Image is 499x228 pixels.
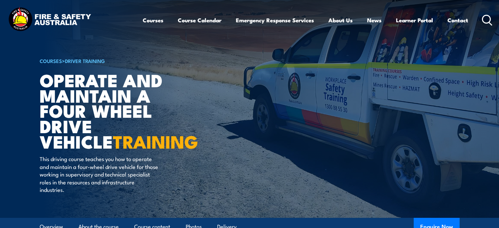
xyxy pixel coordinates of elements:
[40,72,202,149] h1: Operate and Maintain a Four Wheel Drive Vehicle
[40,57,202,65] h6: >
[396,11,433,29] a: Learner Portal
[447,11,468,29] a: Contact
[178,11,221,29] a: Course Calendar
[236,11,314,29] a: Emergency Response Services
[367,11,382,29] a: News
[113,127,198,155] strong: TRAINING
[65,57,105,64] a: Driver Training
[143,11,163,29] a: Courses
[328,11,353,29] a: About Us
[40,57,62,64] a: COURSES
[40,155,159,193] p: This driving course teaches you how to operate and maintain a four-wheel drive vehicle for those ...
